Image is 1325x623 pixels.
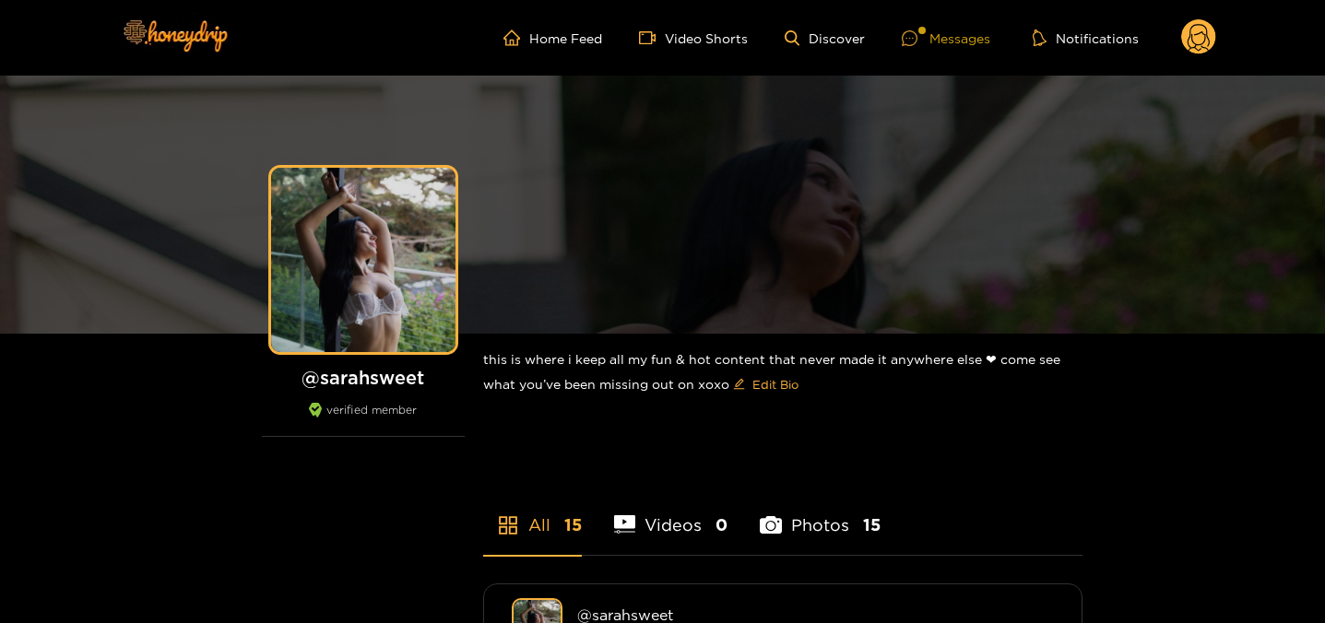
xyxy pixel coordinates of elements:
[577,606,1054,623] div: @ sarahsweet
[902,28,990,49] div: Messages
[785,30,865,46] a: Discover
[716,513,728,536] span: 0
[863,513,881,536] span: 15
[639,29,665,46] span: video-camera
[483,334,1082,414] div: this is where i keep all my fun & hot content that never made it anywhere else ❤︎︎ come see what ...
[639,29,748,46] a: Video Shorts
[262,366,465,389] h1: @ sarahsweet
[503,29,602,46] a: Home Feed
[729,370,802,399] button: editEdit Bio
[483,472,582,555] li: All
[1027,29,1144,47] button: Notifications
[503,29,529,46] span: home
[614,472,728,555] li: Videos
[752,375,799,394] span: Edit Bio
[733,378,745,392] span: edit
[760,472,881,555] li: Photos
[262,403,465,437] div: verified member
[497,514,519,536] span: appstore
[564,513,582,536] span: 15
